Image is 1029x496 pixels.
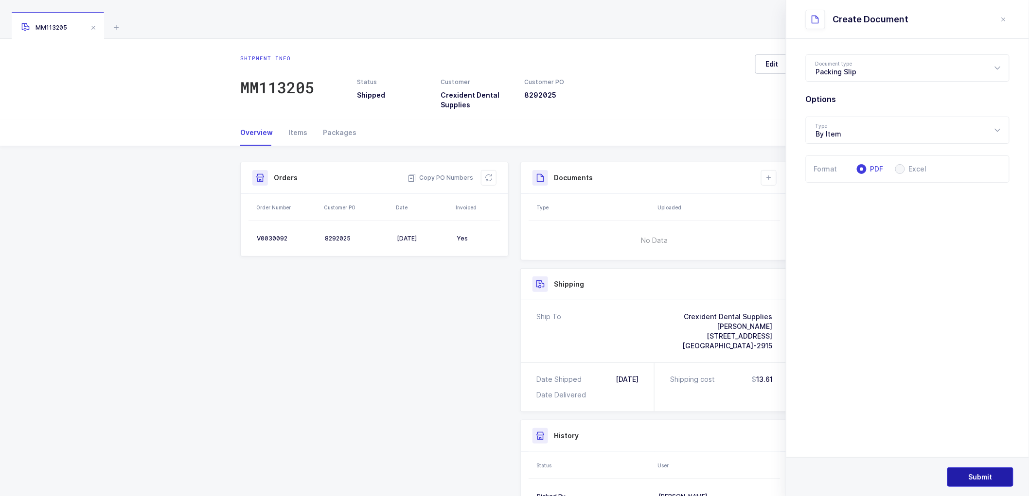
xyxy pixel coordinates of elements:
[867,166,884,172] span: PDF
[657,462,778,469] div: User
[525,78,597,86] div: Customer PO
[457,235,468,242] span: Yes
[281,120,315,146] div: Items
[536,312,561,351] div: Ship To
[806,93,1010,105] h2: Options
[274,173,298,183] h3: Orders
[240,54,314,62] div: Shipment info
[592,226,718,255] span: No Data
[752,375,773,384] span: 13.61
[536,375,585,384] div: Date Shipped
[441,78,513,86] div: Customer
[947,467,1013,487] button: Submit
[554,173,593,183] h3: Documents
[657,204,778,211] div: Uploaded
[257,235,317,242] div: V0030092
[240,120,281,146] div: Overview
[670,375,719,384] div: Shipping cost
[21,24,67,31] span: MM113205
[441,90,513,110] h3: Crexident Dental Supplies
[554,279,584,289] h3: Shipping
[765,59,779,69] span: Edit
[408,173,473,183] button: Copy PO Numbers
[397,235,449,242] div: [DATE]
[682,342,772,350] span: [GEOGRAPHIC_DATA]-2915
[998,14,1010,25] button: close drawer
[357,78,429,86] div: Status
[456,204,497,211] div: Invoiced
[969,472,993,482] span: Submit
[833,14,909,25] div: Create Document
[616,375,639,384] div: [DATE]
[755,54,789,74] button: Edit
[536,462,652,469] div: Status
[536,204,652,211] div: Type
[536,390,590,400] div: Date Delivered
[682,331,772,341] div: [STREET_ADDRESS]
[325,235,389,242] div: 8292025
[256,204,318,211] div: Order Number
[315,120,356,146] div: Packages
[357,90,429,100] h3: Shipped
[905,166,927,172] span: Excel
[682,312,772,322] div: Crexident Dental Supplies
[525,90,597,100] h3: 8292025
[682,322,772,331] div: [PERSON_NAME]
[324,204,390,211] div: Customer PO
[396,204,450,211] div: Date
[554,431,579,441] h3: History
